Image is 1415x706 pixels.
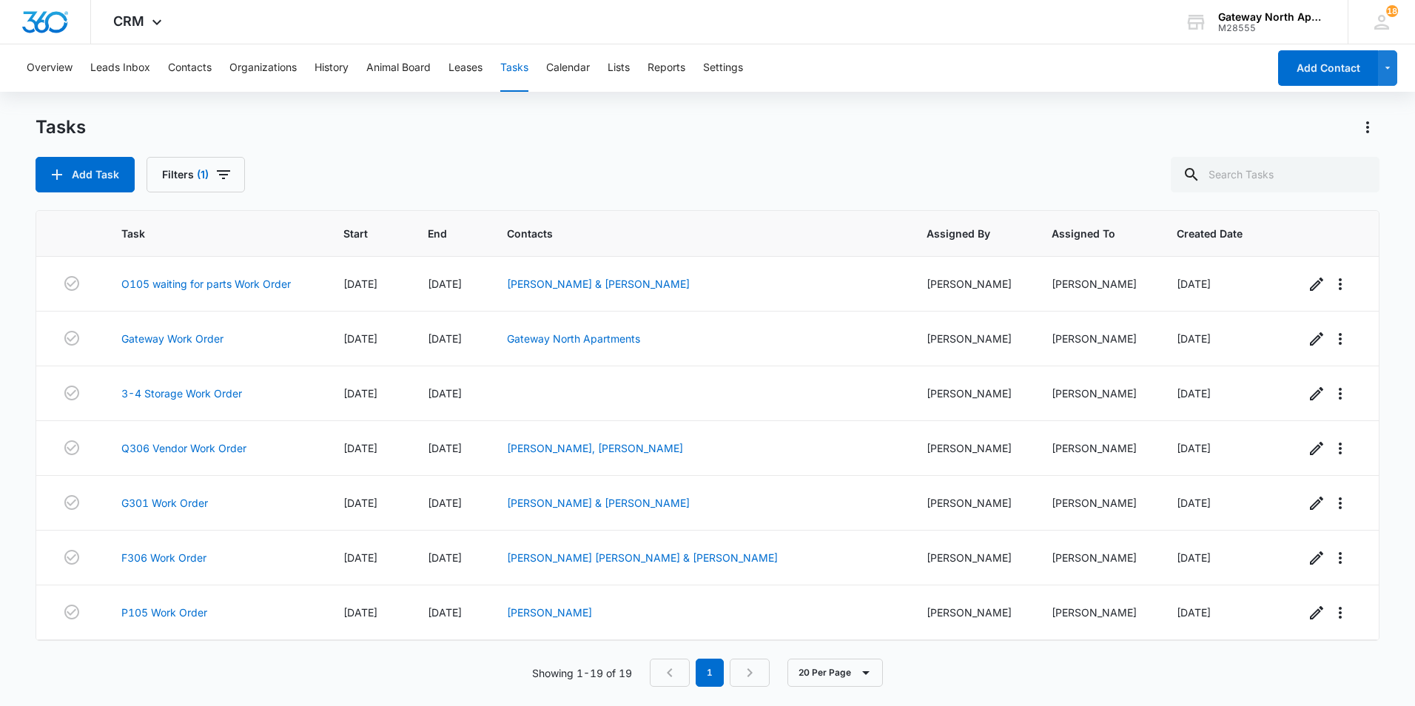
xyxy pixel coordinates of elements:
div: [PERSON_NAME] [1052,276,1141,292]
a: Q306 Vendor Work Order [121,440,246,456]
a: F306 Work Order [121,550,206,565]
span: Contacts [507,226,870,241]
div: [PERSON_NAME] [1052,495,1141,511]
span: [DATE] [1177,332,1211,345]
span: (1) [197,169,209,180]
button: Contacts [168,44,212,92]
button: Overview [27,44,73,92]
span: Start [343,226,371,241]
a: [PERSON_NAME] & [PERSON_NAME] [507,497,690,509]
span: Assigned By [927,226,995,241]
button: Filters(1) [147,157,245,192]
button: Actions [1356,115,1379,139]
div: [PERSON_NAME] [1052,331,1141,346]
span: [DATE] [428,551,462,564]
a: [PERSON_NAME] & [PERSON_NAME] [507,278,690,290]
button: Tasks [500,44,528,92]
button: Leads Inbox [90,44,150,92]
button: Add Contact [1278,50,1378,86]
div: account id [1218,23,1326,33]
div: [PERSON_NAME] [927,331,1016,346]
input: Search Tasks [1171,157,1379,192]
a: P105 Work Order [121,605,207,620]
a: [PERSON_NAME] [PERSON_NAME] & [PERSON_NAME] [507,551,778,564]
a: [PERSON_NAME], [PERSON_NAME] [507,442,683,454]
h1: Tasks [36,116,86,138]
button: History [315,44,349,92]
span: [DATE] [1177,497,1211,509]
button: Settings [703,44,743,92]
span: [DATE] [1177,606,1211,619]
span: [DATE] [428,442,462,454]
div: [PERSON_NAME] [927,386,1016,401]
span: CRM [113,13,144,29]
div: [PERSON_NAME] [927,605,1016,620]
div: [PERSON_NAME] [927,495,1016,511]
span: End [428,226,450,241]
em: 1 [696,659,724,687]
span: [DATE] [343,332,377,345]
span: [DATE] [1177,278,1211,290]
span: [DATE] [1177,551,1211,564]
div: [PERSON_NAME] [1052,386,1141,401]
button: Leases [448,44,483,92]
button: Animal Board [366,44,431,92]
a: 3-4 Storage Work Order [121,386,242,401]
span: [DATE] [428,332,462,345]
a: G301 Work Order [121,495,208,511]
div: [PERSON_NAME] [927,550,1016,565]
div: notifications count [1386,5,1398,17]
span: [DATE] [428,278,462,290]
span: [DATE] [343,551,377,564]
span: [DATE] [343,442,377,454]
button: Lists [608,44,630,92]
div: account name [1218,11,1326,23]
nav: Pagination [650,659,770,687]
span: [DATE] [343,497,377,509]
div: [PERSON_NAME] [1052,550,1141,565]
span: [DATE] [343,278,377,290]
a: O105 waiting for parts Work Order [121,276,291,292]
a: Gateway North Apartments [507,332,640,345]
div: [PERSON_NAME] [927,440,1016,456]
div: [PERSON_NAME] [1052,440,1141,456]
span: Assigned To [1052,226,1120,241]
button: Reports [648,44,685,92]
button: Calendar [546,44,590,92]
span: 18 [1386,5,1398,17]
p: Showing 1-19 of 19 [532,665,632,681]
span: [DATE] [1177,387,1211,400]
span: [DATE] [428,387,462,400]
span: [DATE] [343,606,377,619]
button: Organizations [229,44,297,92]
span: Task [121,226,286,241]
span: Created Date [1177,226,1247,241]
button: Add Task [36,157,135,192]
a: [PERSON_NAME] [507,606,592,619]
div: [PERSON_NAME] [1052,605,1141,620]
span: [DATE] [1177,442,1211,454]
span: [DATE] [428,606,462,619]
button: 20 Per Page [787,659,883,687]
span: [DATE] [428,497,462,509]
div: [PERSON_NAME] [927,276,1016,292]
a: Gateway Work Order [121,331,223,346]
span: [DATE] [343,387,377,400]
